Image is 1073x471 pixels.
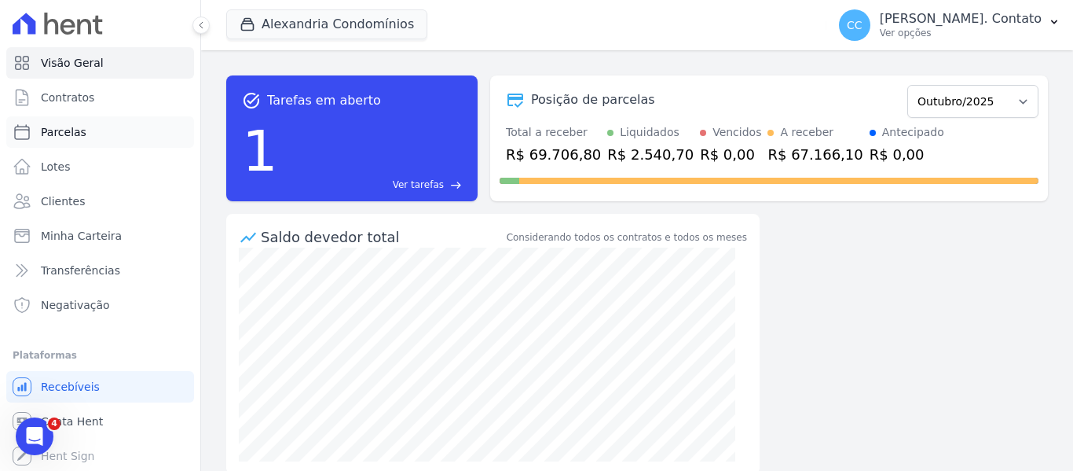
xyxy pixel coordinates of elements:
span: Recebíveis [41,379,100,395]
p: [PERSON_NAME]. Contato [880,11,1042,27]
div: 1 [242,110,278,192]
iframe: Intercom live chat [16,418,53,455]
div: Total a receber [506,124,601,141]
div: Liquidados [620,124,679,141]
div: Plataformas [13,346,188,365]
div: R$ 69.706,80 [506,144,601,165]
div: Posição de parcelas [531,90,655,109]
a: Clientes [6,186,194,217]
div: Antecipado [882,124,944,141]
a: Contratos [6,82,194,113]
a: Recebíveis [6,371,194,403]
span: task_alt [242,91,261,110]
span: Tarefas em aberto [267,91,381,110]
span: Lotes [41,159,71,175]
span: CC [847,20,862,31]
span: Contratos [41,90,94,105]
span: Clientes [41,193,85,209]
div: R$ 67.166,10 [767,144,862,165]
button: CC [PERSON_NAME]. Contato Ver opções [826,3,1073,47]
div: R$ 0,00 [700,144,761,165]
span: 4 [48,418,60,430]
span: Parcelas [41,124,86,140]
a: Transferências [6,255,194,286]
span: Conta Hent [41,414,103,429]
span: Visão Geral [41,55,104,71]
span: east [450,179,462,191]
a: Visão Geral [6,47,194,79]
div: Vencidos [712,124,761,141]
a: Lotes [6,151,194,182]
p: Ver opções [880,27,1042,39]
a: Minha Carteira [6,220,194,252]
div: Saldo devedor total [261,226,504,248]
a: Ver tarefas east [284,178,462,192]
a: Negativação [6,289,194,321]
button: Alexandria Condomínios [226,9,427,39]
span: Minha Carteira [41,228,122,244]
span: Transferências [41,263,120,278]
div: R$ 0,00 [870,144,944,165]
div: A receber [780,124,833,141]
span: Ver tarefas [393,178,444,192]
div: R$ 2.540,70 [607,144,694,165]
span: Negativação [41,297,110,313]
div: Considerando todos os contratos e todos os meses [507,230,747,245]
a: Parcelas [6,116,194,148]
a: Conta Hent [6,406,194,437]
